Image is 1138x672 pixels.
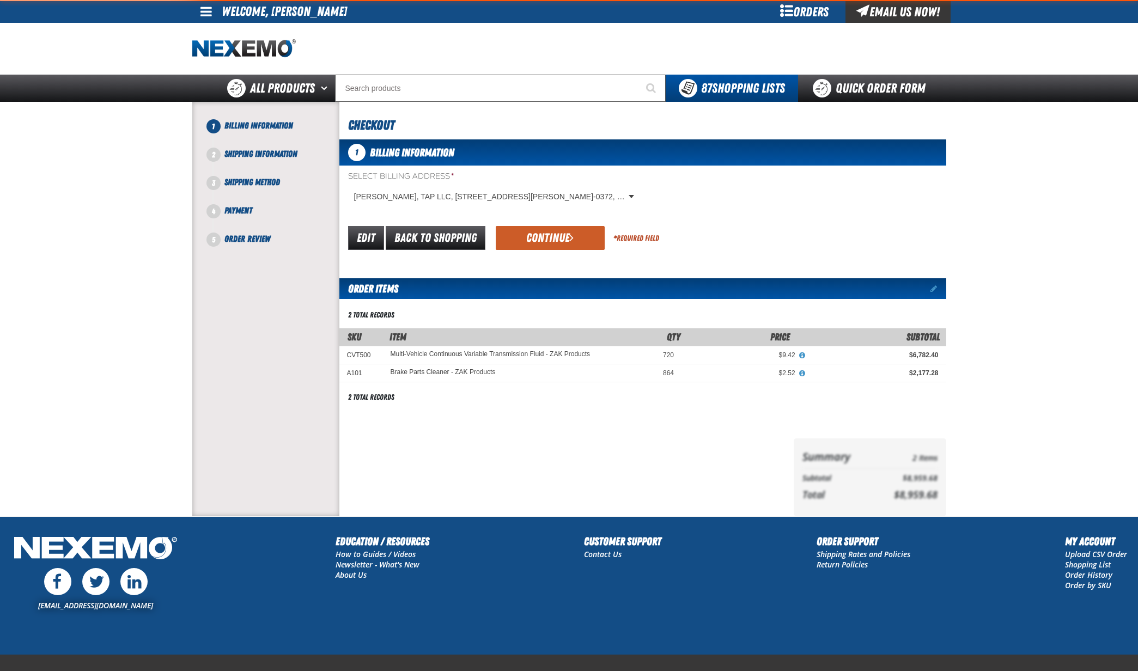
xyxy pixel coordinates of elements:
[38,600,153,610] a: [EMAIL_ADDRESS][DOMAIN_NAME]
[214,148,339,176] li: Shipping Information. Step 2 of 5. Not Completed
[224,205,252,216] span: Payment
[391,351,591,358] a: Multi-Vehicle Continuous Variable Transmission Fluid - ZAK Products
[802,447,873,466] th: Summary
[348,226,384,250] a: Edit
[689,369,795,377] div: $2.52
[701,81,712,96] strong: 87
[1065,580,1111,590] a: Order by SKU
[390,331,406,343] span: Item
[817,549,910,559] a: Shipping Rates and Policies
[663,351,674,359] span: 720
[206,119,221,133] span: 1
[214,204,339,233] li: Payment. Step 4 of 5. Not Completed
[214,119,339,148] li: Billing Information. Step 1 of 5. Not Completed
[348,144,366,161] span: 1
[666,75,798,102] button: You have 87 Shopping Lists. Open to view details
[701,81,785,96] span: Shopping Lists
[873,471,937,486] td: $8,959.68
[873,447,937,466] td: 2 Items
[214,176,339,204] li: Shipping Method. Step 3 of 5. Not Completed
[584,533,661,549] h2: Customer Support
[667,331,680,343] span: Qty
[613,233,659,243] div: Required Field
[906,331,940,343] span: Subtotal
[1065,559,1111,570] a: Shopping List
[689,351,795,359] div: $9.42
[348,310,394,320] div: 2 total records
[930,285,946,292] a: Edit items
[335,75,666,102] input: Search
[811,351,939,359] div: $6,782.40
[817,533,910,549] h2: Order Support
[1065,549,1127,559] a: Upload CSV Order
[770,331,790,343] span: Price
[339,278,398,299] h2: Order Items
[663,369,674,377] span: 864
[348,172,638,182] label: Select Billing Address
[224,234,270,244] span: Order Review
[348,392,394,402] div: 2 total records
[205,119,339,246] nav: Checkout steps. Current step is Billing Information. Step 1 of 5
[336,570,367,580] a: About Us
[192,39,296,58] img: Nexemo logo
[192,39,296,58] a: Home
[224,120,293,131] span: Billing Information
[250,78,315,98] span: All Products
[206,148,221,162] span: 2
[11,533,180,565] img: Nexemo Logo
[798,75,946,102] a: Quick Order Form
[206,204,221,218] span: 4
[795,369,810,378] button: View All Prices for Brake Parts Cleaner - ZAK Products
[386,226,485,250] a: Back to Shopping
[206,176,221,190] span: 3
[224,149,297,159] span: Shipping Information
[317,75,335,102] button: Open All Products pages
[1065,533,1127,549] h2: My Account
[339,364,383,382] td: A101
[802,471,873,486] th: Subtotal
[638,75,666,102] button: Start Searching
[214,233,339,246] li: Order Review. Step 5 of 5. Not Completed
[391,369,496,376] a: Brake Parts Cleaner - ZAK Products
[336,559,419,570] a: Newsletter - What's New
[817,559,868,570] a: Return Policies
[370,146,454,159] span: Billing Information
[584,549,622,559] a: Contact Us
[811,369,939,377] div: $2,177.28
[496,226,605,250] button: Continue
[795,351,810,361] button: View All Prices for Multi-Vehicle Continuous Variable Transmission Fluid - ZAK Products
[1065,570,1112,580] a: Order History
[339,346,383,364] td: CVT500
[894,488,938,501] span: $8,959.68
[348,118,394,133] span: Checkout
[206,233,221,247] span: 5
[336,549,416,559] a: How to Guides / Videos
[354,191,626,203] span: [PERSON_NAME], TAP LLC, [STREET_ADDRESS][PERSON_NAME]-0372, [PHONE_NUMBER]
[336,533,429,549] h2: Education / Resources
[224,177,280,187] span: Shipping Method
[348,331,361,343] a: SKU
[802,486,873,503] th: Total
